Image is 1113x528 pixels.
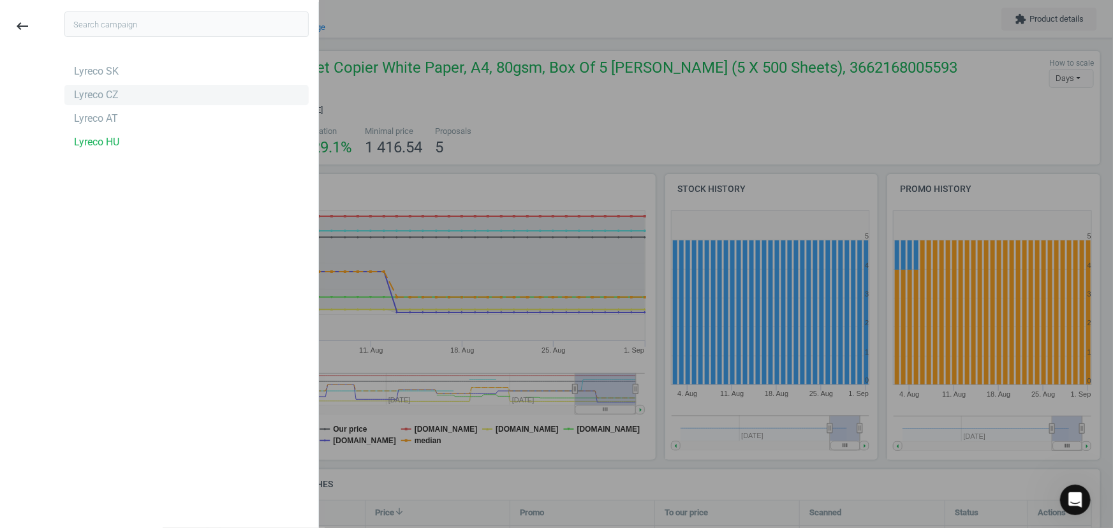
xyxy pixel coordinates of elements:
[74,135,119,149] div: Lyreco HU
[1060,485,1091,515] iframe: Intercom live chat
[15,18,30,34] i: keyboard_backspace
[8,11,37,41] button: keyboard_backspace
[64,11,309,37] input: Search campaign
[74,88,119,102] div: Lyreco CZ
[74,64,119,78] div: Lyreco SK
[74,112,118,126] div: Lyreco AT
